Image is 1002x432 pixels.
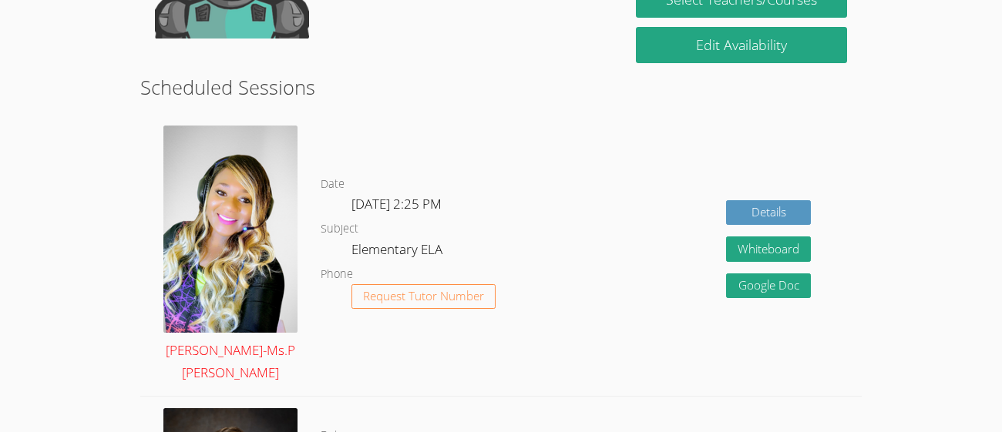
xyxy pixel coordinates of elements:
span: [DATE] 2:25 PM [351,195,442,213]
img: avatar.png [163,126,298,333]
dt: Phone [321,265,353,284]
a: Details [726,200,811,226]
span: Request Tutor Number [363,290,484,302]
button: Request Tutor Number [351,284,496,310]
button: Whiteboard [726,236,811,262]
a: Edit Availability [636,27,848,63]
a: Google Doc [726,273,811,299]
dt: Subject [321,219,358,239]
h2: Scheduled Sessions [140,72,862,102]
dt: Date [321,175,345,194]
dd: Elementary ELA [351,239,446,265]
a: [PERSON_NAME]-Ms.P [PERSON_NAME] [163,126,298,384]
